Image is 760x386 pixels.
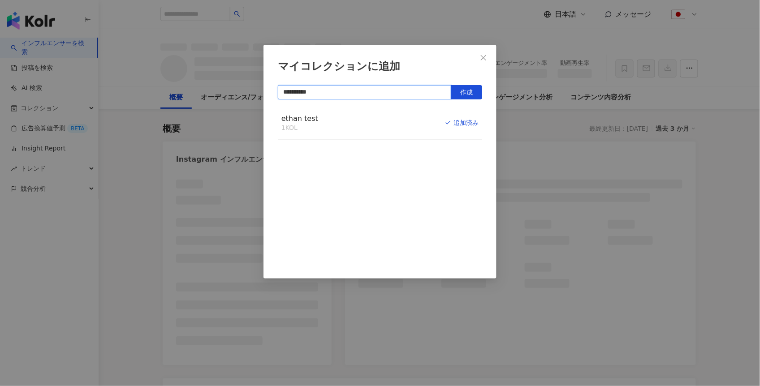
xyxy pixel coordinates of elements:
div: 追加済み [445,118,479,128]
span: close [480,54,487,61]
div: マイコレクションに追加 [278,59,482,74]
a: ethan test [281,115,318,122]
span: ethan test [281,114,318,123]
span: 作成 [460,89,473,96]
div: 1 KOL [281,124,318,133]
button: 追加済み [445,114,479,133]
button: 作成 [451,85,482,99]
button: Close [475,49,492,67]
